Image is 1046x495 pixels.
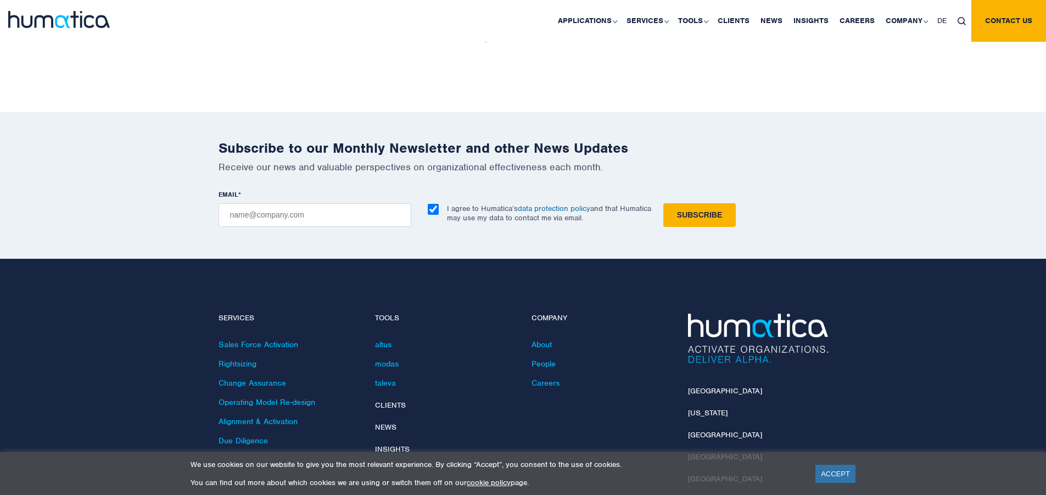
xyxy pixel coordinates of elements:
[688,430,762,440] a: [GEOGRAPHIC_DATA]
[532,359,556,369] a: People
[219,416,298,426] a: Alignment & Activation
[219,378,286,388] a: Change Assurance
[688,386,762,396] a: [GEOGRAPHIC_DATA]
[815,465,855,483] a: ACCEPT
[191,478,802,487] p: You can find out more about which cookies we are using or switch them off on our page.
[958,17,966,25] img: search_icon
[375,359,399,369] a: modas
[937,16,947,25] span: DE
[219,359,256,369] a: Rightsizing
[375,422,396,432] a: News
[219,314,359,323] h4: Services
[532,340,552,349] a: About
[663,203,736,227] input: Subscribe
[375,378,396,388] a: taleva
[688,408,728,418] a: [US_STATE]
[688,314,828,363] img: Humatica
[375,401,406,410] a: Clients
[532,378,560,388] a: Careers
[375,444,410,454] a: Insights
[219,203,411,227] input: name@company.com
[518,204,590,213] a: data protection policy
[467,478,511,487] a: cookie policy
[375,340,391,349] a: altus
[219,140,828,157] h2: Subscribe to our Monthly Newsletter and other News Updates
[219,190,238,199] span: EMAIL
[219,161,828,173] p: Receive our news and valuable perspectives on organizational effectiveness each month.
[532,314,672,323] h4: Company
[447,204,651,223] p: I agree to Humatica’s and that Humatica may use my data to contact me via email.
[219,397,315,407] a: Operating Model Re-design
[428,204,439,215] input: I agree to Humatica’sdata protection policyand that Humatica may use my data to contact me via em...
[8,11,110,28] img: logo
[219,436,268,446] a: Due Diligence
[219,340,298,349] a: Sales Force Activation
[375,314,515,323] h4: Tools
[191,460,802,469] p: We use cookies on our website to give you the most relevant experience. By clicking “Accept”, you...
